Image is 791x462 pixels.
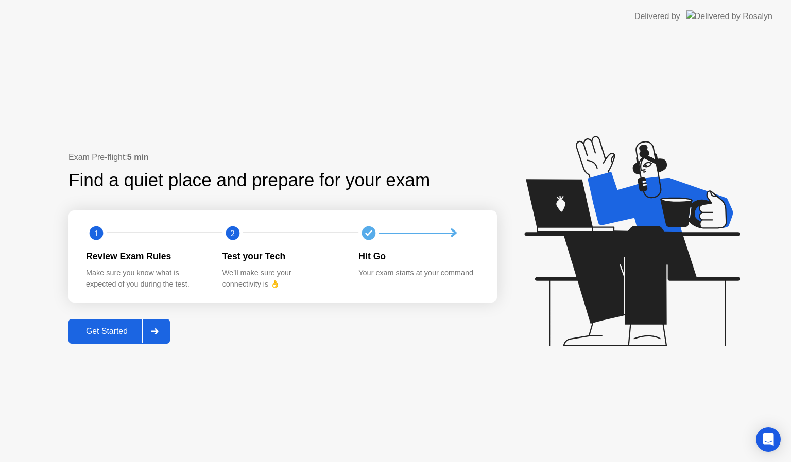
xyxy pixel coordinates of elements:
[68,319,170,344] button: Get Started
[86,268,206,290] div: Make sure you know what is expected of you during the test.
[222,250,342,263] div: Test your Tech
[756,427,781,452] div: Open Intercom Messenger
[68,167,432,194] div: Find a quiet place and prepare for your exam
[86,250,206,263] div: Review Exam Rules
[634,10,680,23] div: Delivered by
[72,327,142,336] div: Get Started
[68,151,497,164] div: Exam Pre-flight:
[358,250,478,263] div: Hit Go
[127,153,149,162] b: 5 min
[358,268,478,279] div: Your exam starts at your command
[222,268,342,290] div: We’ll make sure your connectivity is 👌
[686,10,772,22] img: Delivered by Rosalyn
[231,228,235,238] text: 2
[94,228,98,238] text: 1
